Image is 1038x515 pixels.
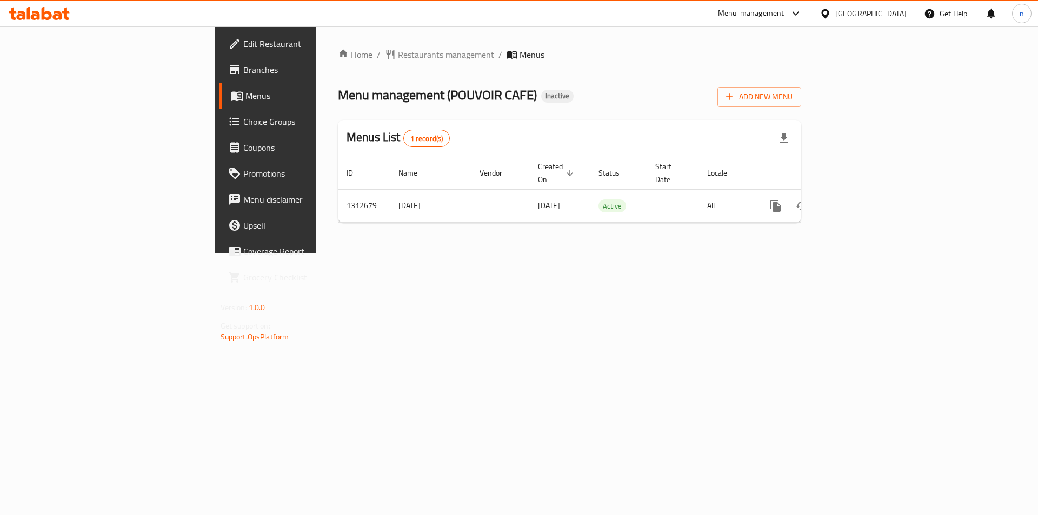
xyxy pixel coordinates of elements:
[219,83,389,109] a: Menus
[707,166,741,179] span: Locale
[221,319,270,333] span: Get support on:
[398,48,494,61] span: Restaurants management
[763,193,789,219] button: more
[245,89,380,102] span: Menus
[243,271,380,284] span: Grocery Checklist
[243,167,380,180] span: Promotions
[698,189,754,222] td: All
[647,189,698,222] td: -
[347,166,367,179] span: ID
[219,31,389,57] a: Edit Restaurant
[398,166,431,179] span: Name
[538,160,577,186] span: Created On
[717,87,801,107] button: Add New Menu
[243,193,380,206] span: Menu disclaimer
[221,330,289,344] a: Support.OpsPlatform
[219,160,389,186] a: Promotions
[541,91,574,101] span: Inactive
[219,238,389,264] a: Coverage Report
[771,125,797,151] div: Export file
[219,135,389,160] a: Coupons
[598,200,626,212] span: Active
[338,48,801,61] nav: breadcrumb
[835,8,907,19] div: [GEOGRAPHIC_DATA]
[480,166,516,179] span: Vendor
[219,264,389,290] a: Grocery Checklist
[249,300,265,315] span: 1.0.0
[338,83,537,107] span: Menu management ( POUVOIR CAFE )
[498,48,502,61] li: /
[219,212,389,238] a: Upsell
[243,245,380,258] span: Coverage Report
[403,130,450,147] div: Total records count
[655,160,686,186] span: Start Date
[221,300,247,315] span: Version:
[338,157,875,223] table: enhanced table
[789,193,815,219] button: Change Status
[243,219,380,232] span: Upsell
[243,141,380,154] span: Coupons
[347,129,450,147] h2: Menus List
[219,57,389,83] a: Branches
[219,186,389,212] a: Menu disclaimer
[390,189,471,222] td: [DATE]
[219,109,389,135] a: Choice Groups
[243,37,380,50] span: Edit Restaurant
[726,90,793,104] span: Add New Menu
[541,90,574,103] div: Inactive
[1020,8,1024,19] span: n
[404,133,450,144] span: 1 record(s)
[385,48,494,61] a: Restaurants management
[520,48,544,61] span: Menus
[538,198,560,212] span: [DATE]
[243,63,380,76] span: Branches
[754,157,875,190] th: Actions
[718,7,784,20] div: Menu-management
[598,166,634,179] span: Status
[243,115,380,128] span: Choice Groups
